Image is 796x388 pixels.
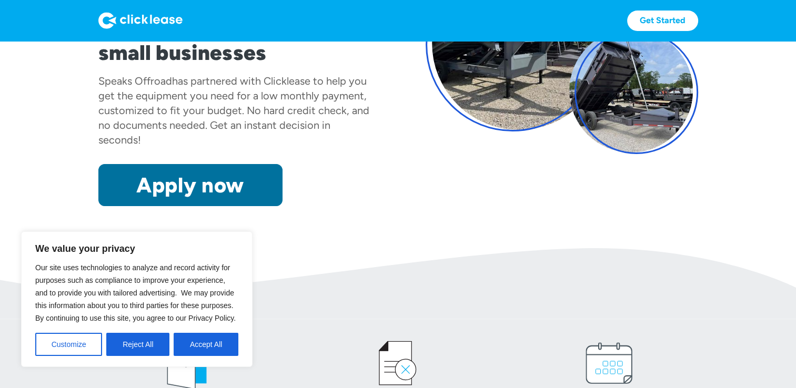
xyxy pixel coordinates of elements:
button: Reject All [106,333,169,356]
p: We value your privacy [35,242,238,255]
a: Apply now [98,164,283,206]
div: We value your privacy [21,231,253,367]
button: Customize [35,333,102,356]
button: Accept All [174,333,238,356]
div: Speaks Offroad [98,75,172,87]
span: Our site uses technologies to analyze and record activity for purposes such as compliance to impr... [35,263,236,322]
img: Logo [98,12,183,29]
div: has partnered with Clicklease to help you get the equipment you need for a low monthly payment, c... [98,75,369,146]
a: Get Started [627,11,698,31]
